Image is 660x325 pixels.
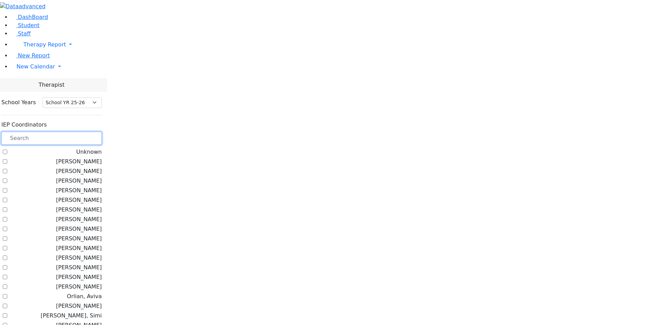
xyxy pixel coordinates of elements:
label: [PERSON_NAME] [56,177,102,185]
label: Orlian, Aviva [67,292,102,301]
label: [PERSON_NAME] [56,302,102,310]
label: School Years [1,98,36,107]
a: New Calendar [11,60,660,74]
label: [PERSON_NAME] [56,206,102,214]
label: [PERSON_NAME] [56,167,102,175]
label: [PERSON_NAME] [56,283,102,291]
label: [PERSON_NAME] [56,263,102,272]
label: [PERSON_NAME] [56,254,102,262]
span: Student [18,22,40,29]
label: [PERSON_NAME] [56,273,102,281]
span: New Report [18,52,50,59]
input: Search [1,132,102,145]
a: New Report [11,52,50,59]
label: IEP Coordinators [1,121,47,129]
label: [PERSON_NAME] [56,196,102,204]
a: DashBoard [11,14,48,20]
span: Therapy Report [23,41,66,48]
a: Student [11,22,40,29]
span: Therapist [38,81,64,89]
span: DashBoard [18,14,48,20]
a: Therapy Report [11,38,660,52]
span: Staff [18,30,31,37]
label: [PERSON_NAME] [56,158,102,166]
label: [PERSON_NAME] [56,186,102,195]
a: Staff [11,30,31,37]
label: [PERSON_NAME] [56,225,102,233]
label: [PERSON_NAME] [56,244,102,252]
label: [PERSON_NAME] [56,215,102,224]
label: Unknown [76,148,102,156]
label: [PERSON_NAME] [56,235,102,243]
span: New Calendar [16,63,55,70]
label: [PERSON_NAME], Simi [41,312,102,320]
